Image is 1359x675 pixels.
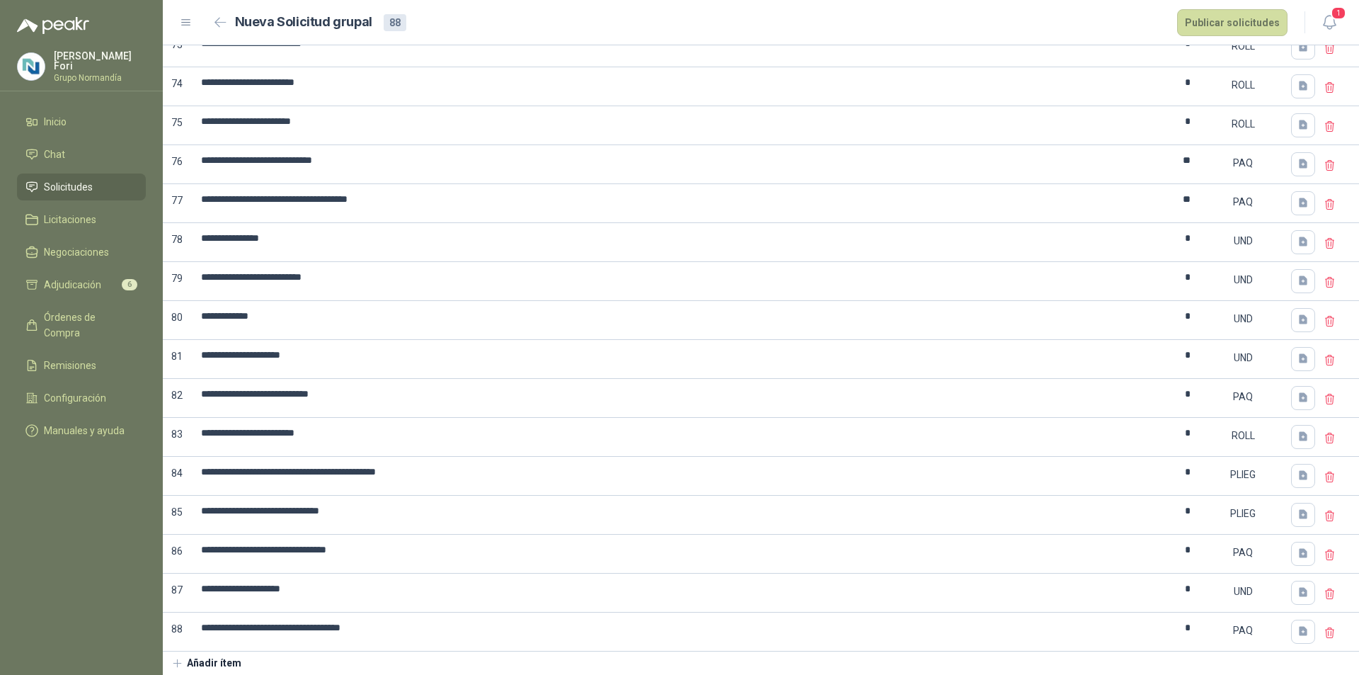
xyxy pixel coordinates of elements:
div: PAQ [1202,614,1284,647]
a: Negociaciones [17,239,146,266]
a: Remisiones [17,352,146,379]
p: 82 [163,379,191,418]
div: UND [1202,341,1284,374]
span: Negociaciones [44,244,109,260]
div: UND [1202,263,1284,296]
p: 79 [163,262,191,301]
p: [PERSON_NAME] Fori [54,51,146,71]
p: 78 [163,223,191,262]
img: Logo peakr [17,17,89,34]
div: UND [1202,225,1284,257]
a: Licitaciones [17,206,146,233]
span: 6 [122,279,137,290]
p: Grupo Normandía [54,74,146,82]
div: PAQ [1202,536,1284,569]
span: Órdenes de Compra [44,310,132,341]
span: Chat [44,147,65,162]
div: 88 [384,14,406,31]
p: 88 [163,613,191,652]
p: 83 [163,418,191,457]
div: ROLL [1202,30,1284,62]
a: Chat [17,141,146,168]
div: PAQ [1202,186,1284,218]
div: ROLL [1202,69,1284,101]
p: 80 [163,301,191,340]
a: Inicio [17,108,146,135]
p: 74 [163,67,191,106]
p: 85 [163,496,191,535]
div: PAQ [1202,380,1284,413]
span: Licitaciones [44,212,96,227]
a: Órdenes de Compra [17,304,146,346]
a: Manuales y ayuda [17,417,146,444]
span: Adjudicación [44,277,101,293]
span: Remisiones [44,358,96,373]
p: 75 [163,106,191,145]
span: Solicitudes [44,179,93,195]
p: 77 [163,184,191,223]
div: ROLL [1202,419,1284,452]
h2: Nueva Solicitud grupal [235,12,372,33]
span: Manuales y ayuda [44,423,125,438]
div: UND [1202,575,1284,608]
p: 84 [163,457,191,496]
div: PLIEG [1202,458,1284,491]
div: UND [1202,302,1284,335]
div: PLIEG [1202,497,1284,530]
img: Company Logo [18,53,45,80]
span: Inicio [44,114,67,130]
button: Publicar solicitudes [1177,9,1288,36]
div: ROLL [1202,108,1284,140]
span: Configuración [44,390,106,406]
p: 81 [163,340,191,379]
a: Solicitudes [17,174,146,200]
div: PAQ [1202,147,1284,179]
p: 76 [163,145,191,184]
p: 87 [163,574,191,613]
span: 1 [1331,6,1346,20]
button: 1 [1317,10,1342,35]
a: Configuración [17,385,146,412]
a: Adjudicación6 [17,271,146,298]
p: 73 [163,28,191,67]
p: 86 [163,535,191,574]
